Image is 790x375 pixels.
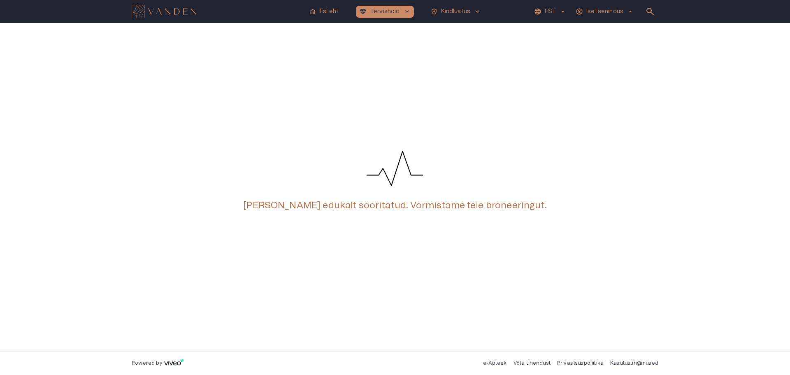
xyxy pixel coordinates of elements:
[320,7,339,16] p: Esileht
[574,6,635,18] button: Iseteenindusarrow_drop_down
[403,8,411,15] span: keyboard_arrow_down
[533,6,568,18] button: EST
[627,8,634,15] span: arrow_drop_down
[356,6,414,18] button: ecg_heartTervishoidkeyboard_arrow_down
[441,7,471,16] p: Kindlustus
[132,6,302,17] a: Navigate to homepage
[610,361,658,366] a: Kasutustingimused
[545,7,556,16] p: EST
[513,360,551,367] p: Võta ühendust
[645,7,655,16] span: search
[306,6,343,18] button: homeEsileht
[370,7,400,16] p: Tervishoid
[430,8,438,15] span: health_and_safety
[586,7,623,16] p: Iseteenindus
[427,6,485,18] button: health_and_safetyKindlustuskeyboard_arrow_down
[474,8,481,15] span: keyboard_arrow_down
[483,361,507,366] a: e-Apteek
[642,3,658,20] button: open search modal
[557,361,604,366] a: Privaatsuspoliitika
[243,200,546,212] h5: [PERSON_NAME] edukalt sooritatud. Vormistame teie broneeringut.
[309,8,316,15] span: home
[132,5,196,18] img: Vanden logo
[359,8,367,15] span: ecg_heart
[132,360,162,367] p: Powered by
